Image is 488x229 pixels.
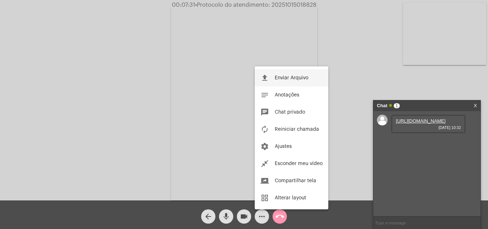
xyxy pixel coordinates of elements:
span: Ajustes [275,144,292,149]
mat-icon: screen_share [260,176,269,185]
mat-icon: chat [260,108,269,116]
mat-icon: settings [260,142,269,151]
mat-icon: close_fullscreen [260,159,269,168]
span: Anotações [275,93,299,98]
mat-icon: notes [260,91,269,99]
mat-icon: grid_view [260,194,269,202]
span: Reiniciar chamada [275,127,319,132]
span: Chat privado [275,110,305,115]
span: Compartilhar tela [275,178,316,183]
mat-icon: file_upload [260,74,269,82]
mat-icon: autorenew [260,125,269,134]
span: Esconder meu vídeo [275,161,323,166]
span: Enviar Arquivo [275,75,308,80]
span: Alterar layout [275,195,306,200]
